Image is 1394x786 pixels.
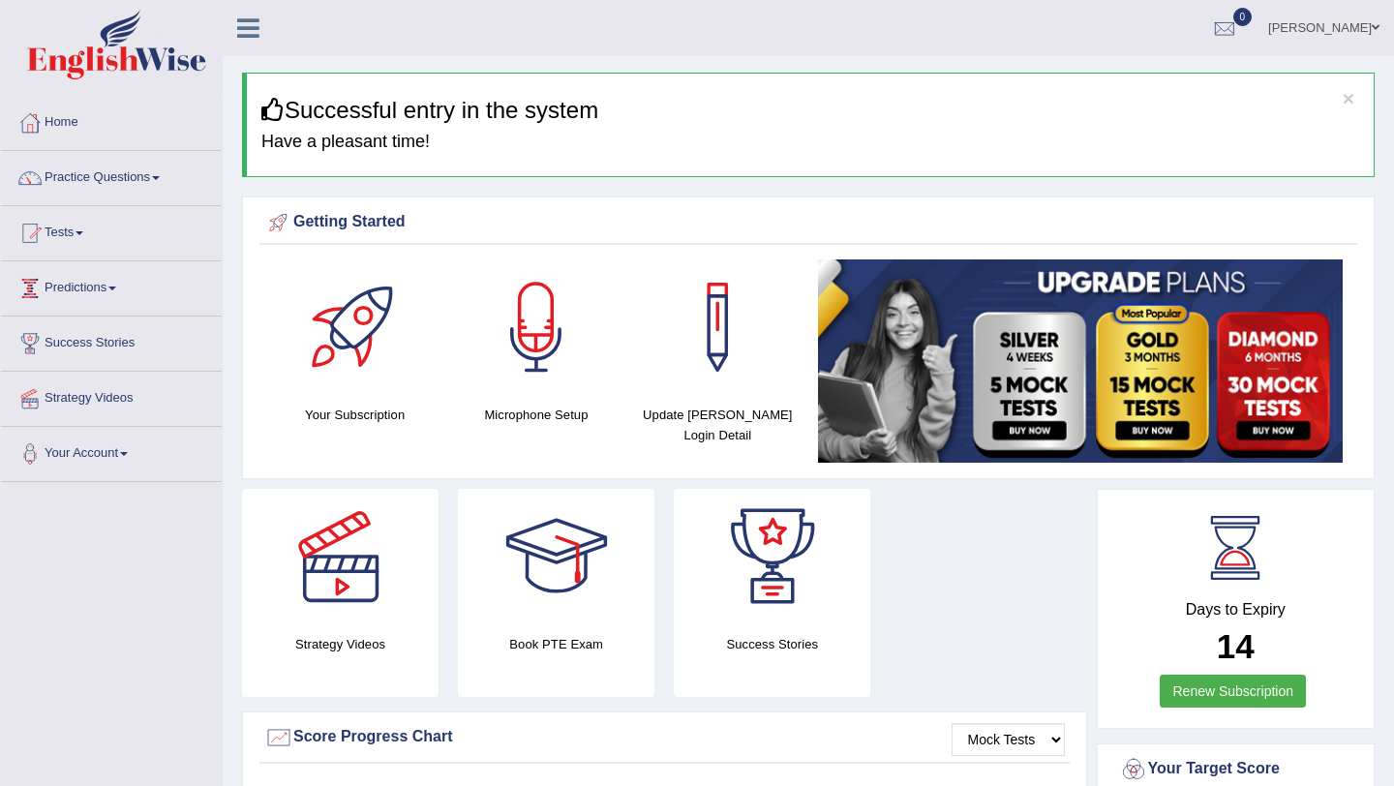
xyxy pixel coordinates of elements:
[264,723,1065,752] div: Score Progress Chart
[458,634,654,654] h4: Book PTE Exam
[637,405,799,445] h4: Update [PERSON_NAME] Login Detail
[1,372,222,420] a: Strategy Videos
[674,634,870,654] h4: Success Stories
[1217,627,1255,665] b: 14
[1,96,222,144] a: Home
[1,427,222,475] a: Your Account
[1,151,222,199] a: Practice Questions
[1,317,222,365] a: Success Stories
[818,259,1343,463] img: small5.jpg
[261,98,1359,123] h3: Successful entry in the system
[274,405,436,425] h4: Your Subscription
[264,208,1352,237] div: Getting Started
[1,206,222,255] a: Tests
[455,405,617,425] h4: Microphone Setup
[1,261,222,310] a: Predictions
[1343,88,1354,108] button: ×
[261,133,1359,152] h4: Have a pleasant time!
[1119,601,1353,619] h4: Days to Expiry
[1119,755,1353,784] div: Your Target Score
[242,634,439,654] h4: Strategy Videos
[1233,8,1253,26] span: 0
[1160,675,1306,708] a: Renew Subscription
